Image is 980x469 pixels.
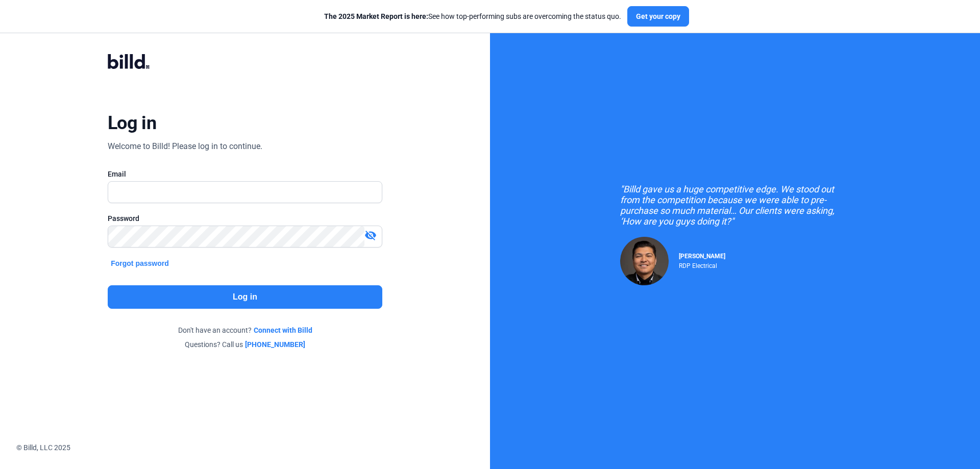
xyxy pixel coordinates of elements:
div: Log in [108,112,156,134]
mat-icon: visibility_off [364,229,377,241]
div: Don't have an account? [108,325,382,335]
div: See how top-performing subs are overcoming the status quo. [324,11,621,21]
img: Raul Pacheco [620,237,669,285]
button: Get your copy [627,6,689,27]
button: Log in [108,285,382,309]
span: The 2025 Market Report is here: [324,12,428,20]
a: Connect with Billd [254,325,312,335]
div: "Billd gave us a huge competitive edge. We stood out from the competition because we were able to... [620,184,850,227]
div: Welcome to Billd! Please log in to continue. [108,140,262,153]
div: Questions? Call us [108,339,382,350]
span: [PERSON_NAME] [679,253,725,260]
a: [PHONE_NUMBER] [245,339,305,350]
div: RDP Electrical [679,260,725,269]
button: Forgot password [108,258,172,269]
div: Email [108,169,382,179]
div: Password [108,213,382,224]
